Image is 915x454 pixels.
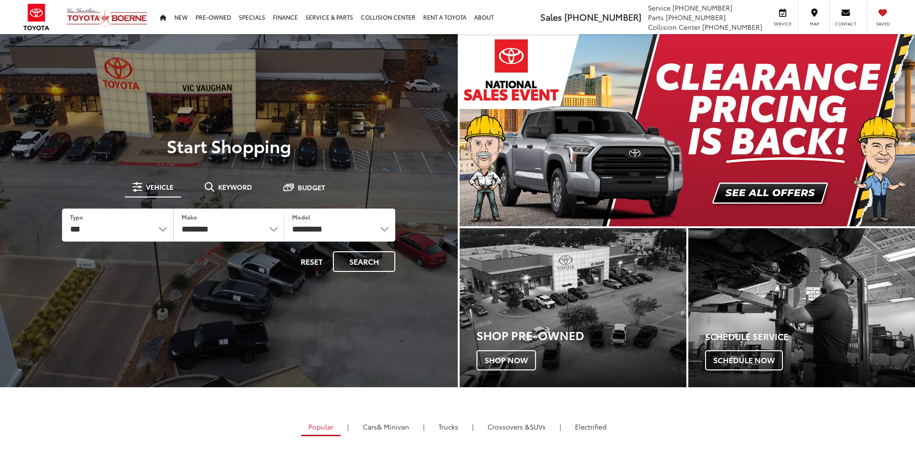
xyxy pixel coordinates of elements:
[355,418,416,435] a: Cars
[146,184,173,190] span: Vehicle
[476,329,686,341] h3: Shop Pre-Owned
[66,7,148,27] img: Vic Vaughan Toyota of Boerne
[804,21,825,27] span: Map
[333,251,395,272] button: Search
[872,21,893,27] span: Saved
[476,350,536,370] span: Shop Now
[688,228,915,387] div: Toyota
[460,53,528,207] button: Click to view previous picture.
[847,53,915,207] button: Click to view next picture.
[648,12,664,22] span: Parts
[431,418,465,435] a: Trucks
[540,11,562,23] span: Sales
[345,422,351,431] li: |
[705,332,915,342] h4: Schedule Service
[421,422,427,431] li: |
[218,184,252,190] span: Keyword
[564,11,641,23] span: [PHONE_NUMBER]
[702,22,762,32] span: [PHONE_NUMBER]
[672,3,732,12] span: [PHONE_NUMBER]
[648,3,671,12] span: Service
[772,21,793,27] span: Service
[705,350,783,370] span: Schedule Now
[40,136,417,155] p: Start Shopping
[648,22,700,32] span: Collision Center
[470,422,476,431] li: |
[460,228,686,387] a: Shop Pre-Owned Shop Now
[182,213,197,221] label: Make
[298,184,325,191] span: Budget
[835,21,856,27] span: Contact
[666,12,726,22] span: [PHONE_NUMBER]
[557,422,563,431] li: |
[688,228,915,387] a: Schedule Service Schedule Now
[460,228,686,387] div: Toyota
[301,418,341,436] a: Popular
[293,251,331,272] button: Reset
[70,213,83,221] label: Type
[292,213,310,221] label: Model
[377,422,409,431] span: & Minivan
[568,418,614,435] a: Electrified
[480,418,553,435] a: SUVs
[488,422,530,431] span: Crossovers &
